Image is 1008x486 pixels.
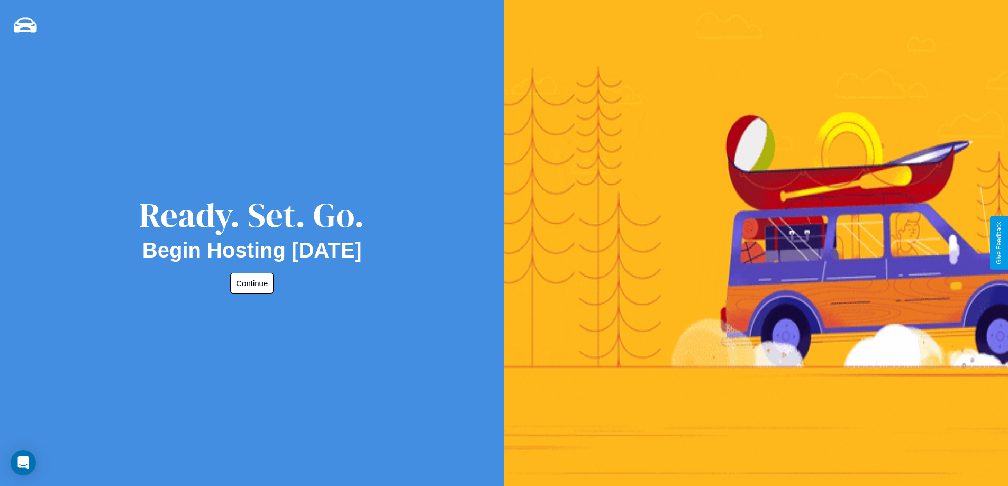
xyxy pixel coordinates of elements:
[139,191,365,239] div: Ready. Set. Go.
[995,222,1003,264] div: Give Feedback
[230,273,274,294] button: Continue
[142,239,362,262] h2: Begin Hosting [DATE]
[11,450,36,475] div: Open Intercom Messenger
